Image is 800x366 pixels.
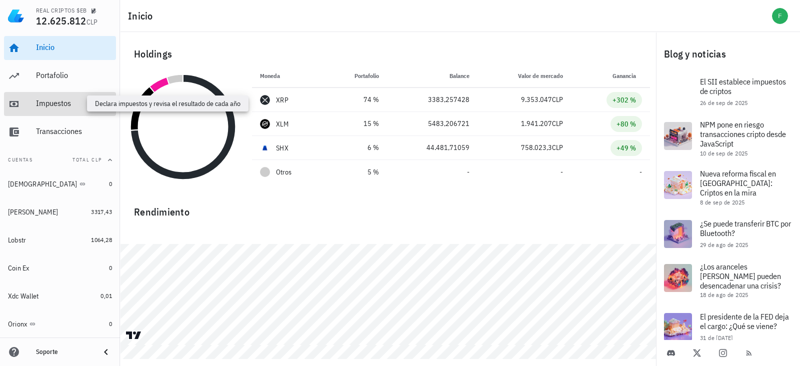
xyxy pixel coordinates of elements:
div: avatar [772,8,788,24]
th: Balance [387,64,477,88]
div: Xdc Wallet [8,292,39,300]
span: 12.625.812 [36,14,86,27]
span: 1064,28 [91,236,112,243]
span: 18 de ago de 2025 [700,291,748,298]
div: 74 % [333,94,379,105]
div: 3383,257428 [395,94,469,105]
div: 15 % [333,118,379,129]
th: Moneda [252,64,325,88]
div: REAL CRIPTOS $EB [36,6,86,14]
img: LedgiFi [8,8,24,24]
a: Transacciones [4,120,116,144]
th: Valor de mercado [477,64,571,88]
span: Ganancia [612,72,642,79]
span: 0 [109,180,112,187]
a: Nueva reforma fiscal en [GEOGRAPHIC_DATA]: Criptos en la mira 8 de sep de 2025 [656,163,800,212]
div: Holdings [126,38,650,70]
span: El presidente de la FED deja el cargo: ¿Qué se viene? [700,311,789,331]
div: 5483,206721 [395,118,469,129]
span: 9.353.047 [521,95,552,104]
div: +302 % [612,95,636,105]
a: El SII establece impuestos de criptos 26 de sep de 2025 [656,70,800,114]
a: [DEMOGRAPHIC_DATA] 0 [4,172,116,196]
span: CLP [552,119,563,128]
div: +80 % [616,119,636,129]
span: 31 de [DATE] [700,334,733,341]
span: Total CLP [72,156,102,163]
div: XLM [276,119,288,129]
a: Lobstr 1064,28 [4,228,116,252]
span: - [560,167,563,176]
div: Inicio [36,42,112,52]
div: Coin Ex [8,264,29,272]
div: XLM-icon [260,119,270,129]
a: NPM pone en riesgo transacciones cripto desde JavaScript 10 de sep de 2025 [656,114,800,163]
div: Rendimiento [126,196,650,220]
div: Lobstr [8,236,26,244]
span: Otros [276,167,291,177]
span: ¿Se puede transferir BTC por Bluetooth? [700,218,791,238]
span: NPM pone en riesgo transacciones cripto desde JavaScript [700,119,786,148]
h1: Inicio [128,8,157,24]
a: [PERSON_NAME] 3317,43 [4,200,116,224]
span: 0,01 [100,292,112,299]
div: Blog y noticias [656,38,800,70]
span: CLP [552,143,563,152]
a: Orionx 0 [4,312,116,336]
div: Transacciones [36,126,112,136]
span: 10 de sep de 2025 [700,149,748,157]
a: Impuestos [4,92,116,116]
th: Portafolio [325,64,387,88]
span: Nueva reforma fiscal en [GEOGRAPHIC_DATA]: Criptos en la mira [700,168,776,197]
div: Orionx [8,320,27,328]
a: ¿Se puede transferir BTC por Bluetooth? 29 de ago de 2025 [656,212,800,256]
div: 5 % [333,167,379,177]
div: Impuestos [36,98,112,108]
a: Inicio [4,36,116,60]
span: 8 de sep de 2025 [700,198,744,206]
span: 0 [109,264,112,271]
a: Charting by TradingView [125,330,142,340]
div: SHX [276,143,288,153]
a: Portafolio [4,64,116,88]
span: CLP [86,17,98,26]
div: Soporte [36,348,92,356]
span: 3317,43 [91,208,112,215]
a: ¿Los aranceles [PERSON_NAME] pueden desencadenar una crisis? 18 de ago de 2025 [656,256,800,305]
a: Coin Ex 0 [4,256,116,280]
div: 44.481,71059 [395,142,469,153]
div: XRP [276,95,288,105]
span: 26 de sep de 2025 [700,99,748,106]
div: Portafolio [36,70,112,80]
div: XRP-icon [260,95,270,105]
div: +49 % [616,143,636,153]
span: 758.023,3 [521,143,552,152]
div: 6 % [333,142,379,153]
a: Xdc Wallet 0,01 [4,284,116,308]
div: SHX-icon [260,143,270,153]
span: ¿Los aranceles [PERSON_NAME] pueden desencadenar una crisis? [700,261,781,290]
span: El SII establece impuestos de criptos [700,76,786,96]
span: - [639,167,642,176]
button: CuentasTotal CLP [4,148,116,172]
span: 1.941.207 [521,119,552,128]
span: 0 [109,320,112,327]
a: El presidente de la FED deja el cargo: ¿Qué se viene? 31 de [DATE] [656,305,800,349]
span: CLP [552,95,563,104]
span: 29 de ago de 2025 [700,241,748,248]
span: - [467,167,469,176]
div: [PERSON_NAME] [8,208,58,216]
div: [DEMOGRAPHIC_DATA] [8,180,77,188]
